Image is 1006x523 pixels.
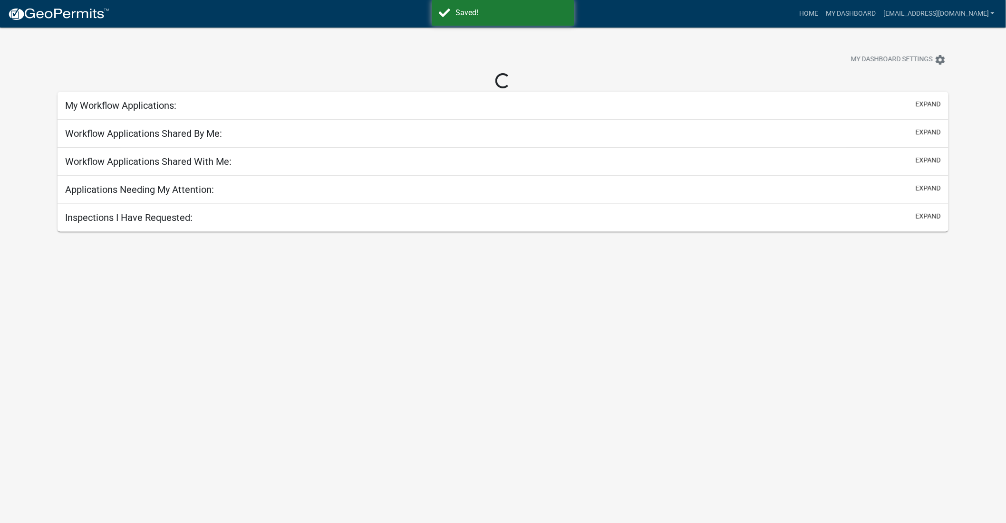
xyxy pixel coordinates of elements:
[65,128,222,139] h5: Workflow Applications Shared By Me:
[851,54,933,66] span: My Dashboard Settings
[65,184,214,195] h5: Applications Needing My Attention:
[916,99,941,109] button: expand
[65,156,232,167] h5: Workflow Applications Shared With Me:
[65,100,176,111] h5: My Workflow Applications:
[916,155,941,165] button: expand
[916,211,941,221] button: expand
[795,5,822,23] a: Home
[822,5,880,23] a: My Dashboard
[880,5,998,23] a: [EMAIL_ADDRESS][DOMAIN_NAME]
[916,183,941,193] button: expand
[935,54,946,66] i: settings
[843,50,954,69] button: My Dashboard Settingssettings
[65,212,193,223] h5: Inspections I Have Requested:
[455,7,567,19] div: Saved!
[916,127,941,137] button: expand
